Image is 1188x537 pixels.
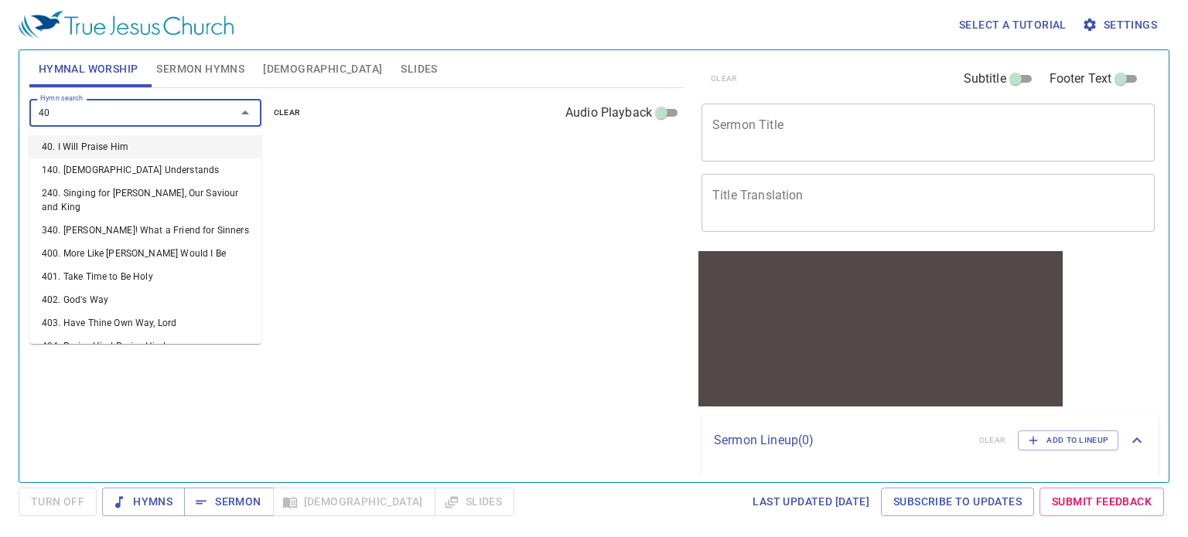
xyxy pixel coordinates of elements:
div: Sermon Lineup(0)clearAdd to Lineup [702,415,1159,466]
button: clear [265,104,310,122]
button: Close [234,102,256,124]
li: 400. More Like [PERSON_NAME] Would I Be [29,242,261,265]
button: Select a tutorial [953,11,1073,39]
li: 402. God's Way [29,288,261,311]
span: Hymnal Worship [39,59,138,79]
span: Last updated [DATE] [753,492,869,512]
span: Hymns [114,492,172,512]
li: 240. Singing for [PERSON_NAME], Our Saviour and King [29,182,261,219]
li: 140. [DEMOGRAPHIC_DATA] Understands [29,158,261,182]
button: Add to Lineup [1018,430,1118,450]
a: Last updated [DATE] [746,488,876,516]
iframe: from-child [695,248,1066,410]
span: Sermon Hymns [156,59,244,79]
span: clear [274,106,301,120]
li: 40. I Will Praise Him [29,135,261,158]
span: Submit Feedback [1052,492,1152,512]
a: Submit Feedback [1039,488,1164,516]
li: 404. Praise Him! Praise Him! [29,335,261,358]
li: 403. Have Thine Own Way, Lord [29,311,261,335]
span: Audio Playback [565,104,652,122]
span: Footer Text [1050,70,1112,88]
button: Settings [1079,11,1163,39]
li: 340. [PERSON_NAME]! What a Friend for Sinners [29,219,261,242]
span: Subscribe to Updates [893,492,1022,512]
span: Slides [401,59,437,79]
span: Add to Lineup [1028,433,1108,447]
span: [DEMOGRAPHIC_DATA] [263,59,382,79]
span: Subtitle [964,70,1006,88]
span: Sermon [196,492,261,512]
button: Hymns [102,488,185,516]
span: Select a tutorial [959,15,1067,35]
p: Sermon Lineup ( 0 ) [714,431,967,450]
button: Sermon [184,488,273,516]
span: Settings [1085,15,1157,35]
li: 401. Take Time to Be Holy [29,265,261,288]
img: True Jesus Church [19,11,234,39]
a: Subscribe to Updates [881,488,1034,516]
